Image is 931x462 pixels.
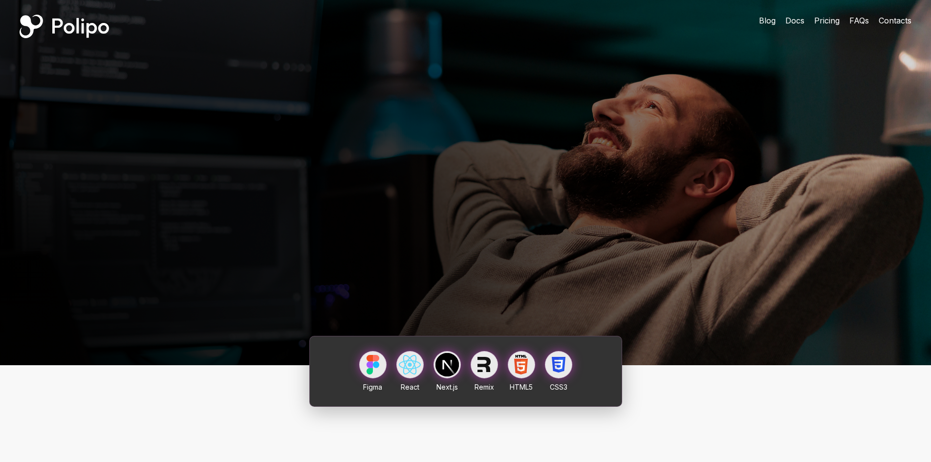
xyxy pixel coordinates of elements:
a: FAQs [849,15,869,26]
span: HTML5 [510,383,533,391]
a: Blog [759,15,776,26]
a: Docs [785,15,804,26]
span: Blog [759,16,776,25]
span: FAQs [849,16,869,25]
span: Contacts [879,16,911,25]
a: Contacts [879,15,911,26]
span: React [401,383,419,391]
span: Pricing [814,16,840,25]
span: Docs [785,16,804,25]
span: CSS3 [550,383,567,391]
a: Pricing [814,15,840,26]
span: Figma [363,383,382,391]
span: Remix [475,383,494,391]
span: Next.js [436,383,458,391]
